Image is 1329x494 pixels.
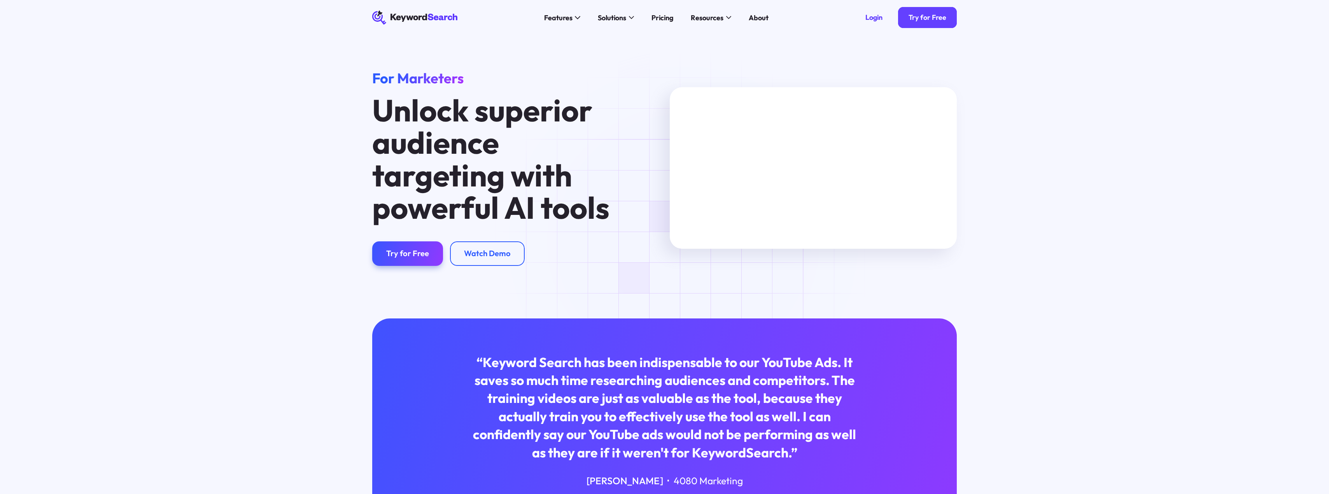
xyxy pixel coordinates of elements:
div: Watch Demo [464,248,511,258]
h1: Unlock superior audience targeting with powerful AI tools [372,94,624,224]
a: About [744,11,774,25]
span: For Marketers [372,69,464,87]
div: Pricing [651,12,673,23]
div: “Keyword Search has been indispensable to our YouTube Ads. It saves so much time researching audi... [469,353,861,462]
div: About [749,12,769,23]
div: Try for Free [386,248,429,258]
div: [PERSON_NAME] [587,474,663,487]
div: Solutions [598,12,626,23]
a: Login [855,7,893,28]
iframe: KeywordSearch Homepage Welcome [670,87,957,249]
a: Try for Free [372,241,443,266]
a: Try for Free [898,7,957,28]
div: Login [865,13,882,22]
div: 4080 Marketing [674,474,743,487]
div: Resources [691,12,723,23]
div: Try for Free [909,13,946,22]
a: Pricing [646,11,679,25]
div: Features [544,12,573,23]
